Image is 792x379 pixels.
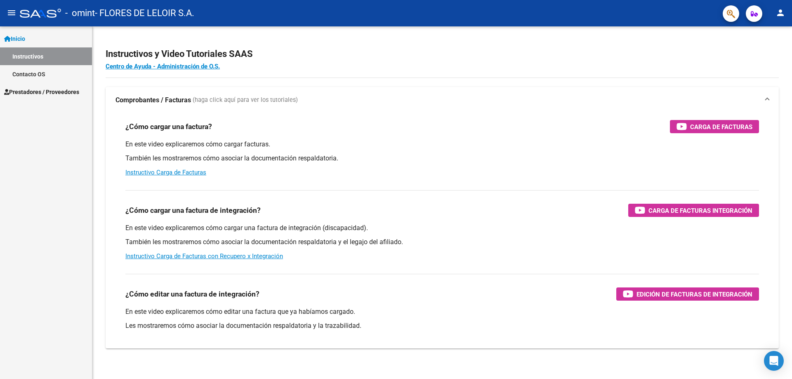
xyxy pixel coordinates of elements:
[106,63,220,70] a: Centro de Ayuda - Administración de O.S.
[125,169,206,176] a: Instructivo Carga de Facturas
[125,140,759,149] p: En este video explicaremos cómo cargar facturas.
[648,205,752,216] span: Carga de Facturas Integración
[125,252,283,260] a: Instructivo Carga de Facturas con Recupero x Integración
[125,307,759,316] p: En este video explicaremos cómo editar una factura que ya habíamos cargado.
[95,4,194,22] span: - FLORES DE LELOIR S.A.
[4,87,79,97] span: Prestadores / Proveedores
[7,8,16,18] mat-icon: menu
[125,238,759,247] p: También les mostraremos cómo asociar la documentación respaldatoria y el legajo del afiliado.
[65,4,95,22] span: - omint
[125,205,261,216] h3: ¿Cómo cargar una factura de integración?
[764,351,784,371] div: Open Intercom Messenger
[106,113,779,348] div: Comprobantes / Facturas (haga click aquí para ver los tutoriales)
[193,96,298,105] span: (haga click aquí para ver los tutoriales)
[106,87,779,113] mat-expansion-panel-header: Comprobantes / Facturas (haga click aquí para ver los tutoriales)
[628,204,759,217] button: Carga de Facturas Integración
[775,8,785,18] mat-icon: person
[125,321,759,330] p: Les mostraremos cómo asociar la documentación respaldatoria y la trazabilidad.
[125,154,759,163] p: También les mostraremos cómo asociar la documentación respaldatoria.
[125,288,259,300] h3: ¿Cómo editar una factura de integración?
[115,96,191,105] strong: Comprobantes / Facturas
[125,121,212,132] h3: ¿Cómo cargar una factura?
[125,224,759,233] p: En este video explicaremos cómo cargar una factura de integración (discapacidad).
[4,34,25,43] span: Inicio
[690,122,752,132] span: Carga de Facturas
[616,287,759,301] button: Edición de Facturas de integración
[106,46,779,62] h2: Instructivos y Video Tutoriales SAAS
[670,120,759,133] button: Carga de Facturas
[636,289,752,299] span: Edición de Facturas de integración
